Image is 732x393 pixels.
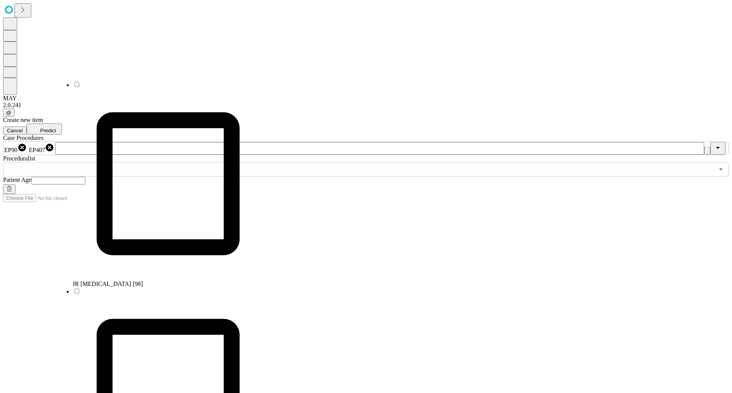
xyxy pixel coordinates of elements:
[3,117,43,123] span: Create new item
[7,128,23,133] span: Cancel
[710,142,726,155] button: Close
[3,102,729,109] div: 2.0.241
[3,155,35,162] span: Proceduralist
[716,164,726,175] button: Open
[3,109,14,117] button: @
[29,147,45,153] span: EP407
[3,135,43,141] span: Scheduled Procedure
[40,128,56,133] span: Predict
[3,127,27,135] button: Cancel
[704,147,710,155] button: Clear
[6,110,11,115] span: @
[3,95,729,102] div: MAY
[4,147,18,153] span: EP90
[27,124,62,135] button: Predict
[3,176,31,183] span: Patient Age
[73,281,143,287] span: IR [MEDICAL_DATA] [98]
[29,143,55,154] div: EP407
[4,143,27,154] div: EP90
